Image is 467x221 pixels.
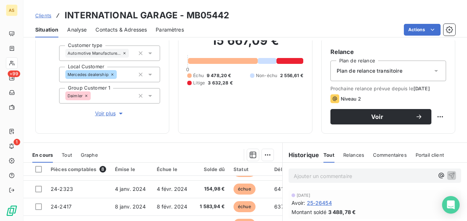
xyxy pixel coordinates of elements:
span: Situation [35,26,58,33]
span: 3 488,78 € [328,208,356,216]
span: [DATE] [413,86,430,91]
span: 4 janv. 2024 [115,186,146,192]
div: Émise le [115,166,148,172]
span: 2 556,61 € [280,72,303,79]
span: 24-2417 [51,203,72,210]
span: Relances [343,152,364,158]
button: Voir plus [59,109,160,117]
div: Délai [274,166,294,172]
span: En cours [32,152,53,158]
span: Tout [62,152,72,158]
div: Échue le [157,166,191,172]
div: Open Intercom Messenger [442,196,460,214]
span: Contacts & Adresses [95,26,147,33]
span: 0 [186,66,189,72]
h2: 15 667,09 € [187,33,303,55]
span: 24-2323 [51,186,73,192]
span: Automotive Manufacturers [68,51,121,55]
div: Statut [233,166,265,172]
div: Solde dû [199,166,225,172]
span: Voir [339,114,415,120]
input: Ajouter une valeur [117,71,123,78]
span: Avoir : [292,199,305,207]
h6: Relance [330,47,446,56]
span: 1 [14,139,20,145]
span: Daimler [68,94,83,98]
h6: Historique [283,151,319,159]
span: Plan de relance transitoire [337,67,402,75]
span: Graphe [81,152,98,158]
span: 637 j [274,203,287,210]
div: Pièces comptables [51,166,106,173]
span: Prochaine relance prévue depuis le [330,86,446,91]
span: Paramètres [156,26,184,33]
span: 3 632,28 € [208,80,233,86]
span: +99 [8,70,20,77]
a: Clients [35,12,51,19]
button: Actions [404,24,441,36]
span: 8 janv. 2024 [115,203,146,210]
span: 154,98 € [199,185,225,193]
h3: INTERNATIONAL GARAGE - MB05442 [65,9,229,22]
span: Clients [35,12,51,18]
span: 641 j [274,186,286,192]
button: Voir [330,109,431,124]
span: Voir plus [95,110,124,117]
span: Litige [193,80,205,86]
span: Commentaires [373,152,407,158]
input: Ajouter une valeur [91,93,97,99]
span: 8 [99,166,106,173]
span: échue [233,201,256,212]
span: 1 583,94 € [199,203,225,210]
span: 25-26454 [307,199,332,207]
span: Niveau 2 [341,96,361,102]
span: Échu [193,72,204,79]
img: Logo LeanPay [6,205,18,217]
span: Non-échu [256,72,277,79]
span: Analyse [67,26,87,33]
span: 8 févr. 2024 [157,203,188,210]
span: Montant soldé [292,208,327,216]
span: échue [233,184,256,195]
span: Mercedes dealership [68,72,109,77]
span: 4 févr. 2024 [157,186,188,192]
span: Portail client [416,152,444,158]
div: AS [6,4,18,16]
span: [DATE] [297,193,311,198]
span: Tout [323,152,334,158]
input: Ajouter une valeur [129,50,135,57]
span: 9 478,20 € [207,72,231,79]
